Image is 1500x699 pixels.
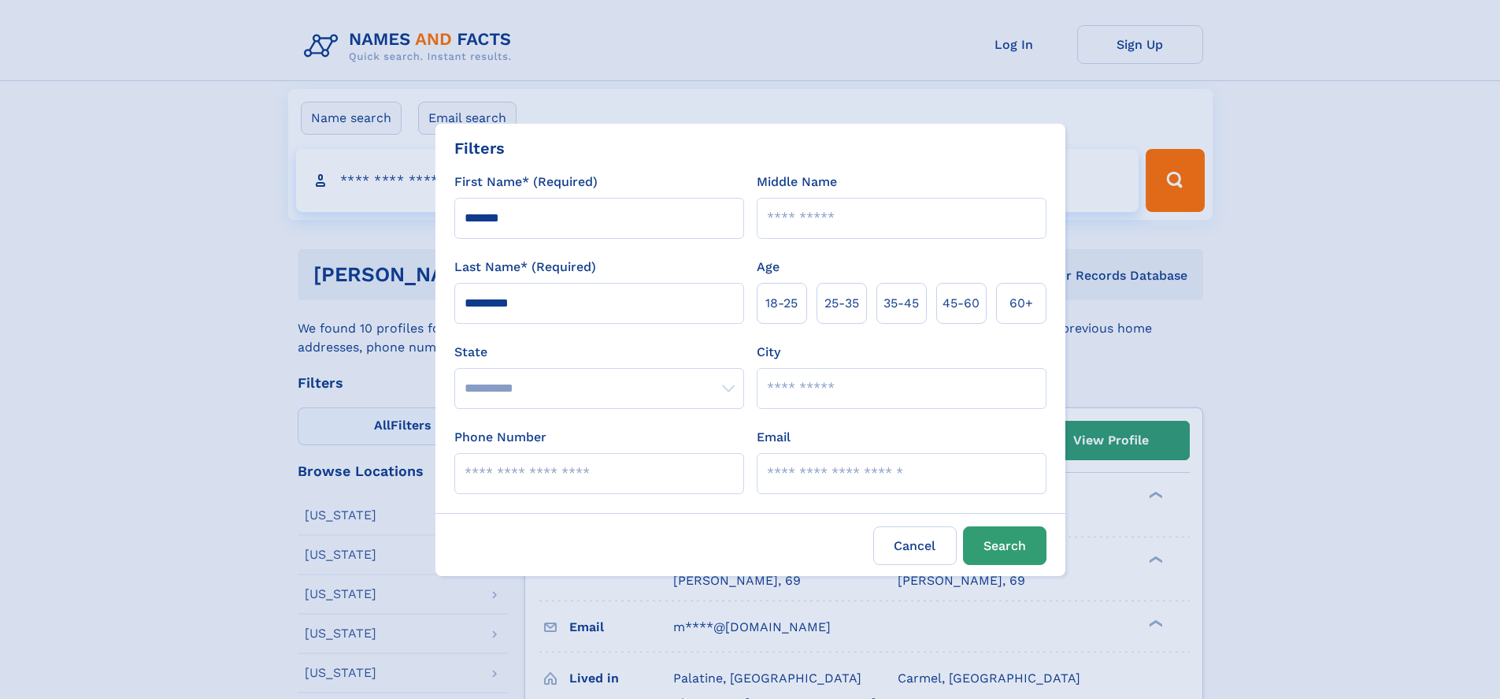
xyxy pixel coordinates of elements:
[873,526,957,565] label: Cancel
[454,258,596,277] label: Last Name* (Required)
[883,294,919,313] span: 35‑45
[454,136,505,160] div: Filters
[765,294,798,313] span: 18‑25
[454,428,546,447] label: Phone Number
[454,343,744,362] label: State
[454,173,598,191] label: First Name* (Required)
[824,294,859,313] span: 25‑35
[757,258,780,277] label: Age
[963,526,1046,565] button: Search
[943,294,980,313] span: 45‑60
[757,343,780,362] label: City
[757,173,837,191] label: Middle Name
[757,428,791,447] label: Email
[1009,294,1033,313] span: 60+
